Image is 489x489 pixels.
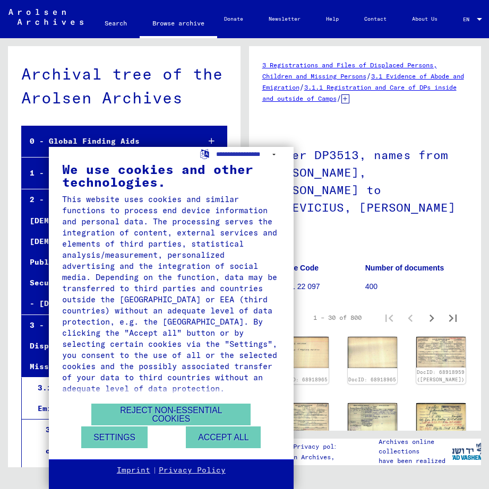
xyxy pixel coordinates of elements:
[159,465,226,476] a: Privacy Policy
[186,426,261,448] button: Accept all
[81,426,148,448] button: Settings
[117,465,150,476] a: Imprint
[62,194,280,394] div: This website uses cookies and similar functions to process end device information and personal da...
[62,163,280,188] div: We use cookies and other technologies.
[91,404,251,425] button: Reject non-essential cookies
